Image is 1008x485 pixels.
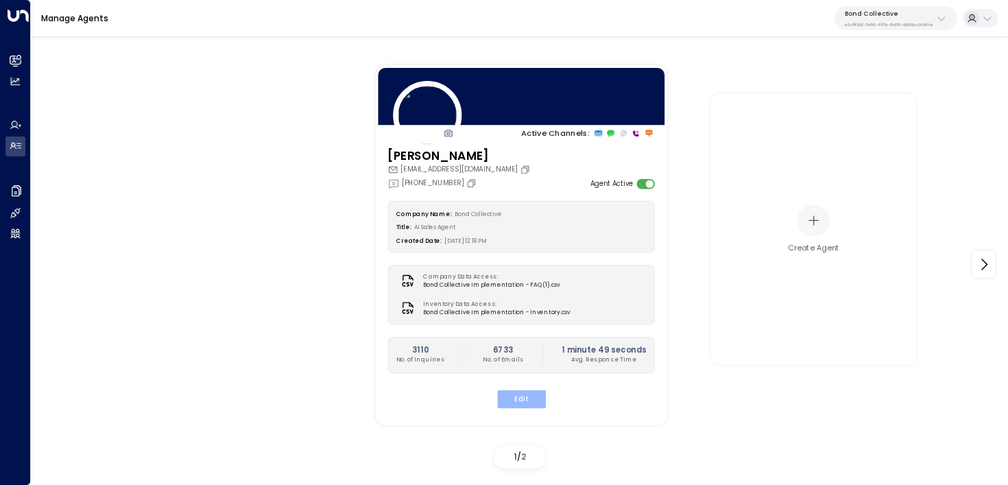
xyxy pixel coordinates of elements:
span: [DATE] 12:18 PM [444,237,487,245]
span: Bond Collective Implementation - Inventory.csv [423,309,571,318]
p: No. of Emails [483,356,524,365]
p: Active Channels: [521,128,589,139]
label: Company Data Access: [423,272,555,281]
button: Edit [496,390,545,408]
span: Bond Collective [455,210,501,217]
h3: [PERSON_NAME] [387,147,533,165]
div: [PHONE_NUMBER] [387,177,479,189]
button: Copy [520,165,533,175]
div: [EMAIL_ADDRESS][DOMAIN_NAME] [387,165,533,175]
span: AI Sales Agent [413,224,455,231]
img: 74_headshot.jpg [392,81,461,150]
span: Bond Collective Implementation - FAQ (1).csv [423,281,560,290]
label: Company Name: [396,210,451,217]
label: Title: [396,224,411,231]
button: Copy [466,178,479,188]
h2: 3110 [396,344,444,356]
h2: 1 minute 49 seconds [562,344,647,356]
p: e5c8f306-7b86-487b-8d28-d066bc04964e [845,22,933,27]
p: No. of Inquiries [396,356,444,365]
p: Avg. Response Time [562,356,647,365]
label: Agent Active [590,178,632,189]
div: Create Agent [788,243,839,254]
h2: 6733 [483,344,524,356]
label: Created Date: [396,237,441,245]
p: Bond Collective [845,10,933,18]
span: 2 [521,451,526,462]
label: Inventory Data Access: [423,300,565,309]
button: Bond Collectivee5c8f306-7b86-487b-8d28-d066bc04964e [835,6,957,30]
div: / [494,446,545,469]
a: Manage Agents [41,12,108,24]
span: 1 [514,451,517,462]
